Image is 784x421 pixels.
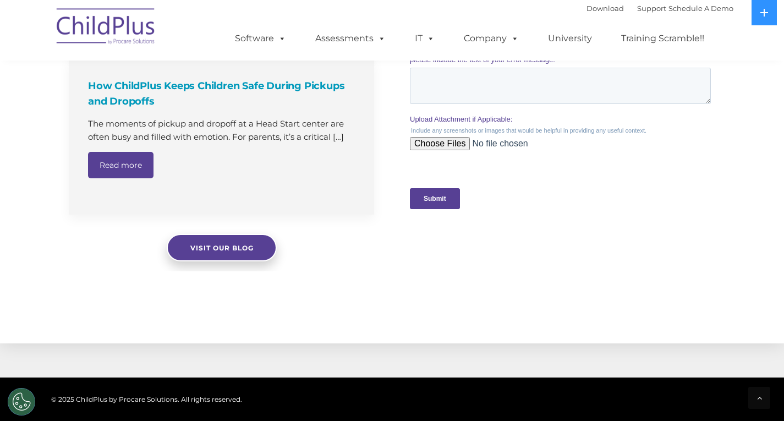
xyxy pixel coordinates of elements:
button: Cookies Settings [8,388,35,415]
h4: How ChildPlus Keeps Children Safe During Pickups and Dropoffs [88,78,358,109]
a: Download [586,4,624,13]
a: Company [453,28,530,50]
span: Phone number [153,118,200,126]
a: Read more [88,152,153,178]
a: IT [404,28,446,50]
a: Support [637,4,666,13]
span: Last name [153,73,187,81]
span: © 2025 ChildPlus by Procare Solutions. All rights reserved. [51,395,242,403]
img: ChildPlus by Procare Solutions [51,1,161,56]
a: University [537,28,603,50]
a: Visit our blog [167,234,277,261]
p: The moments of pickup and dropoff at a Head Start center are often busy and filled with emotion. ... [88,117,358,144]
span: Visit our blog [190,244,253,252]
font: | [586,4,733,13]
a: Software [224,28,297,50]
a: Assessments [304,28,397,50]
a: Training Scramble!! [610,28,715,50]
a: Schedule A Demo [668,4,733,13]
